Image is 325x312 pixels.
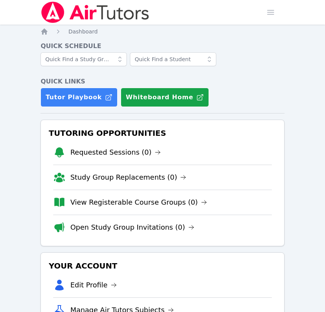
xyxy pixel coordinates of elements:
[40,42,284,51] h4: Quick Schedule
[47,126,278,140] h3: Tutoring Opportunities
[40,2,150,23] img: Air Tutors
[40,88,118,107] a: Tutor Playbook
[40,52,127,66] input: Quick Find a Study Group
[70,197,207,208] a: View Registerable Course Groups (0)
[130,52,216,66] input: Quick Find a Student
[47,259,278,273] h3: Your Account
[70,280,117,290] a: Edit Profile
[68,28,98,35] a: Dashboard
[40,28,284,35] nav: Breadcrumb
[40,77,284,86] h4: Quick Links
[68,28,98,35] span: Dashboard
[70,172,186,183] a: Study Group Replacements (0)
[70,222,194,233] a: Open Study Group Invitations (0)
[70,147,161,158] a: Requested Sessions (0)
[121,88,209,107] button: Whiteboard Home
